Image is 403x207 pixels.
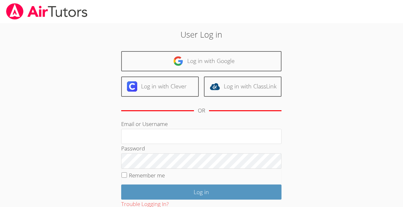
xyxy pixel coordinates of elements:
h2: User Log in [93,28,310,40]
input: Log in [121,184,281,200]
a: Log in with Google [121,51,281,71]
img: clever-logo-6eab21bc6e7a338710f1a6ff85c0baf02591cd810cc4098c63d3a4b26e2feb20.svg [127,81,137,92]
a: Log in with ClassLink [204,76,281,97]
label: Remember me [129,172,165,179]
img: airtutors_banner-c4298cdbf04f3fff15de1276eac7730deb9818008684d7c2e4769d2f7ddbe033.png [5,3,88,20]
a: Log in with Clever [121,76,199,97]
label: Password [121,145,145,152]
label: Email or Username [121,120,168,128]
img: classlink-logo-d6bb404cc1216ec64c9a2012d9dc4662098be43eaf13dc465df04b49fa7ab582.svg [210,81,220,92]
div: OR [198,106,205,115]
img: google-logo-50288ca7cdecda66e5e0955fdab243c47b7ad437acaf1139b6f446037453330a.svg [173,56,183,66]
